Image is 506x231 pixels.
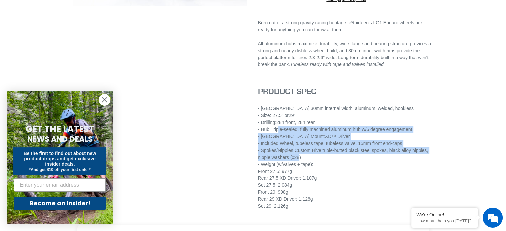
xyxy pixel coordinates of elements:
[258,112,434,119] div: 29"
[258,113,289,118] span: • Size: 27.5" or
[14,197,106,210] button: Become an Insider!
[109,3,125,19] div: Minimize live chat window
[258,126,434,133] div: Triple-sealed, fully machined aluminum hub w/6 degree engagement
[7,37,17,47] div: Navigation go back
[258,120,276,125] span: • Drilling:
[416,212,473,217] div: We're Online!
[258,141,280,146] span: • Included:
[29,167,90,172] span: *And get $10 off your first order*
[290,62,385,67] em: Tubeless ready with tape and valves installed.
[258,147,434,161] div: Custom Hive triple-butted black steel spokes, black alloy nipples, nipple washers (x28)
[21,33,38,50] img: d_696896380_company_1647369064580_696896380
[14,178,106,192] input: Enter your email address
[258,140,434,147] div: Wheel, tubeless tape, tubeless valve, 15mm front end-caps
[258,86,434,96] h3: PRODUCT SPEC
[258,40,434,68] p: All-aluminum hubs maximize durability, wide flange and bearing structure provides a strong and ne...
[258,148,295,153] span: • Spokes/Nipples:
[258,134,325,139] span: • [GEOGRAPHIC_DATA] Mount:
[258,119,434,126] div: 28h front, 28h rear
[258,203,434,210] div: Set 29: 2,126g
[258,189,434,203] div: Front 29: 998g Rear 29 XD Driver: 1,128g
[258,106,311,111] span: • [GEOGRAPHIC_DATA]:
[45,37,122,46] div: Chat with us now
[258,19,434,33] div: Born out of a strong gravity racing heritage, e*thirteen's LG1 Enduro wheels are ready for anythi...
[258,105,434,112] div: 30mm internal width, aluminum, welded, hookless
[416,218,473,223] p: How may I help you today?
[26,123,94,135] span: GET THE LATEST
[24,151,96,167] span: Be the first to find out about new product drops and get exclusive insider deals.
[3,158,127,181] textarea: Type your message and hit 'Enter'
[258,182,434,189] div: Set 27.5: 2,084g
[39,72,92,139] span: We're online!
[258,133,434,140] div: XD™ Driver
[258,168,434,182] div: Front 27.5: 977g Rear 27.5 XD Driver: 1,107g
[27,134,93,144] span: NEWS AND DEALS
[99,94,110,106] button: Close dialog
[258,161,434,210] div: w/valves + tape):
[258,127,271,132] span: • Hub:
[258,162,278,167] span: • Weight (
